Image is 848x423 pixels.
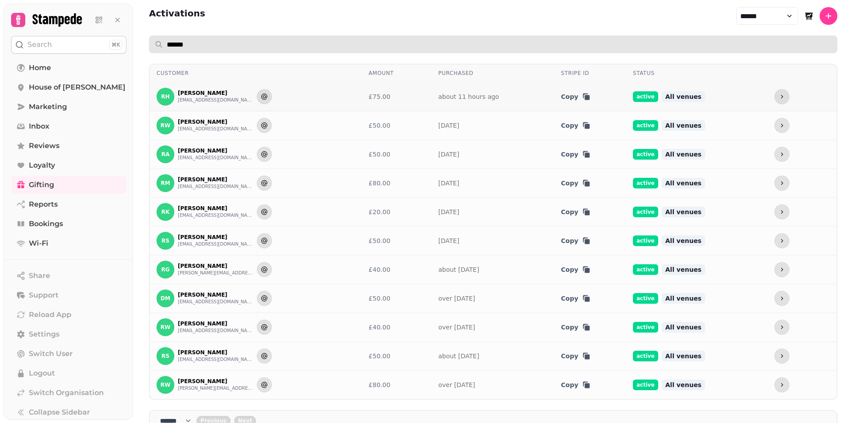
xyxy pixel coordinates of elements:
button: Copy [561,294,591,303]
button: more [774,291,789,306]
div: Amount [369,70,424,77]
span: RK [161,209,170,215]
button: more [774,204,789,219]
a: Reports [11,196,126,213]
span: Switch User [29,349,73,359]
span: active [633,91,658,102]
span: RW [161,382,170,388]
a: Loyalty [11,157,126,174]
button: [EMAIL_ADDRESS][DOMAIN_NAME] [178,97,253,104]
div: Stripe ID [561,70,619,77]
a: about [DATE] [438,266,479,273]
div: £50.00 [369,121,424,130]
button: [EMAIL_ADDRESS][DOMAIN_NAME] [178,125,253,133]
div: Purchased [438,70,547,77]
button: Send to [257,320,272,335]
span: Share [29,270,50,281]
span: All venues [662,120,705,131]
button: more [774,118,789,133]
div: Customer [157,70,354,77]
span: RS [161,238,169,244]
span: RW [161,122,170,129]
button: [EMAIL_ADDRESS][DOMAIN_NAME] [178,212,253,219]
span: All venues [662,351,705,361]
p: [PERSON_NAME] [178,90,253,97]
span: RG [161,266,169,273]
div: £40.00 [369,323,424,332]
span: All venues [662,322,705,333]
span: active [633,264,658,275]
button: more [774,176,789,191]
button: Send to [257,89,272,104]
span: Inbox [29,121,49,132]
span: All venues [662,235,705,246]
button: Send to [257,262,272,277]
span: Loyalty [29,160,55,171]
span: active [633,380,658,390]
span: RM [161,180,170,186]
span: All venues [662,380,705,390]
span: All venues [662,293,705,304]
span: active [633,351,658,361]
p: [PERSON_NAME] [178,147,253,154]
div: £40.00 [369,265,424,274]
button: Collapse Sidebar [11,403,126,421]
span: active [633,207,658,217]
button: Copy [561,121,591,130]
p: [PERSON_NAME] [178,118,253,125]
p: [PERSON_NAME] [178,234,253,241]
span: RW [161,324,170,330]
div: £20.00 [369,208,424,216]
button: Copy [561,323,591,332]
span: active [633,149,658,160]
span: All venues [662,149,705,160]
a: over [DATE] [438,324,475,331]
a: Reviews [11,137,126,155]
span: active [633,120,658,131]
span: Reload App [29,309,71,320]
div: £50.00 [369,150,424,159]
a: House of [PERSON_NAME] [11,78,126,96]
span: Logout [29,368,55,379]
span: RH [161,94,169,100]
button: [EMAIL_ADDRESS][DOMAIN_NAME] [178,154,253,161]
a: about [DATE] [438,352,479,360]
span: active [633,322,658,333]
span: active [633,293,658,304]
span: Wi-Fi [29,238,48,249]
a: Inbox [11,117,126,135]
span: RA [161,151,170,157]
div: ⌘K [109,40,122,50]
a: over [DATE] [438,381,475,388]
span: All venues [662,178,705,188]
button: more [774,262,789,277]
button: more [774,233,789,248]
span: Marketing [29,102,67,112]
span: Bookings [29,219,63,229]
p: [PERSON_NAME] [178,320,253,327]
div: £50.00 [369,352,424,360]
span: Collapse Sidebar [29,407,90,418]
span: All venues [662,207,705,217]
a: Settings [11,325,126,343]
button: Copy [561,236,591,245]
a: about 11 hours ago [438,93,499,100]
div: £80.00 [369,179,424,188]
button: Search⌘K [11,36,126,54]
button: Support [11,286,126,304]
span: RS [161,353,169,359]
a: [DATE] [438,208,459,215]
button: Copy [561,179,591,188]
div: £50.00 [369,294,424,303]
div: £75.00 [369,92,424,101]
a: [DATE] [438,122,459,129]
p: [PERSON_NAME] [178,176,253,183]
span: active [633,235,658,246]
a: Home [11,59,126,77]
a: Marketing [11,98,126,116]
button: [PERSON_NAME][EMAIL_ADDRESS][PERSON_NAME][DOMAIN_NAME] [178,385,253,392]
button: [EMAIL_ADDRESS][DOMAIN_NAME] [178,241,253,248]
button: [EMAIL_ADDRESS][DOMAIN_NAME] [178,356,253,363]
button: Send to [257,118,272,133]
button: more [774,349,789,364]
